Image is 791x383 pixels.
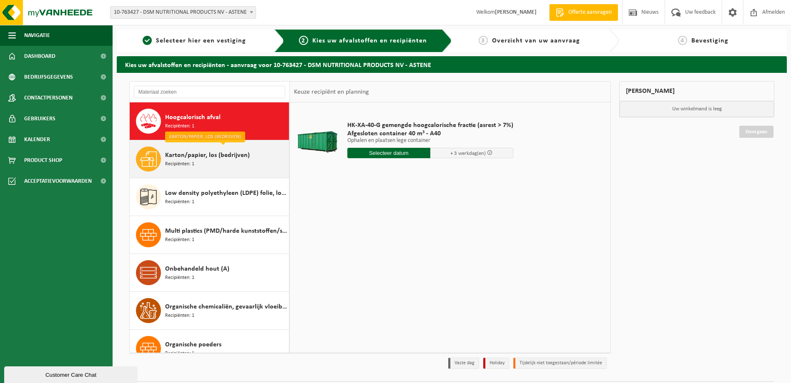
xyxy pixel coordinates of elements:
[130,216,289,254] button: Multi plastics (PMD/harde kunststoffen/spanbanden/EPS/folie naturel/folie gemengd) Recipiënten: 1
[156,37,246,44] span: Selecteer hier een vestiging
[165,198,194,206] span: Recipiënten: 1
[24,87,73,108] span: Contactpersonen
[290,82,373,102] div: Keuze recipiënt en planning
[130,292,289,330] button: Organische chemicaliën, gevaarlijk vloeibaar in kleinverpakking Recipiënten: 1
[347,129,513,138] span: Afgesloten container 40 m³ - A40
[739,126,773,138] a: Doorgaan
[24,46,55,67] span: Dashboard
[134,86,285,98] input: Materiaal zoeken
[121,36,268,46] a: 1Selecteer hier een vestiging
[4,365,139,383] iframe: chat widget
[678,36,687,45] span: 4
[165,150,250,160] span: Karton/papier, los (bedrijven)
[24,108,55,129] span: Gebruikers
[117,56,787,72] h2: Kies uw afvalstoffen en recipiënten - aanvraag voor 10-763427 - DSM NUTRITIONAL PRODUCTS NV - ASTENE
[165,160,194,168] span: Recipiënten: 1
[165,312,194,320] span: Recipiënten: 1
[165,350,194,358] span: Recipiënten: 1
[479,36,488,45] span: 3
[347,138,513,144] p: Ophalen en plaatsen lege container
[110,7,256,18] span: 10-763427 - DSM NUTRITIONAL PRODUCTS NV - ASTENE
[691,37,728,44] span: Bevestiging
[165,340,221,350] span: Organische poeders
[513,358,607,369] li: Tijdelijk niet toegestaan/période limitée
[143,36,152,45] span: 1
[130,140,289,178] button: Karton/papier, los (bedrijven) Recipiënten: 1
[549,4,618,21] a: Offerte aanvragen
[620,101,774,117] p: Uw winkelmand is leeg
[24,129,50,150] span: Kalender
[165,122,194,130] span: Recipiënten: 1
[165,274,194,282] span: Recipiënten: 1
[24,67,73,87] span: Bedrijfsgegevens
[448,358,479,369] li: Vaste dag
[130,102,289,140] button: Hoogcalorisch afval Recipiënten: 1
[110,6,256,19] span: 10-763427 - DSM NUTRITIONAL PRODUCTS NV - ASTENE
[299,36,308,45] span: 2
[130,254,289,292] button: Onbehandeld hout (A) Recipiënten: 1
[450,151,486,156] span: + 3 werkdag(en)
[165,112,221,122] span: Hoogcalorisch afval
[566,8,614,17] span: Offerte aanvragen
[130,330,289,368] button: Organische poeders Recipiënten: 1
[165,188,287,198] span: Low density polyethyleen (LDPE) folie, los, naturel
[165,302,287,312] span: Organische chemicaliën, gevaarlijk vloeibaar in kleinverpakking
[165,226,287,236] span: Multi plastics (PMD/harde kunststoffen/spanbanden/EPS/folie naturel/folie gemengd)
[24,171,92,191] span: Acceptatievoorwaarden
[492,37,580,44] span: Overzicht van uw aanvraag
[312,37,427,44] span: Kies uw afvalstoffen en recipiënten
[24,150,62,171] span: Product Shop
[165,236,194,244] span: Recipiënten: 1
[130,178,289,216] button: Low density polyethyleen (LDPE) folie, los, naturel Recipiënten: 1
[347,148,430,158] input: Selecteer datum
[495,9,537,15] strong: [PERSON_NAME]
[619,81,774,101] div: [PERSON_NAME]
[483,358,509,369] li: Holiday
[165,264,229,274] span: Onbehandeld hout (A)
[24,25,50,46] span: Navigatie
[347,121,513,129] span: HK-XA-40-G gemengde hoogcalorische fractie (asrest > 7%)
